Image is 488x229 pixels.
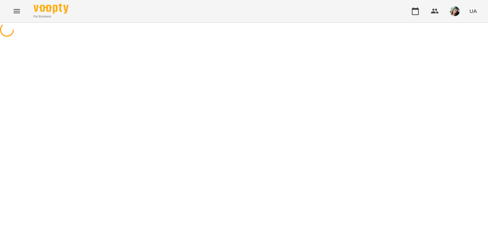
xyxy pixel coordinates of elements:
span: UA [469,7,477,15]
span: For Business [34,14,68,19]
button: Menu [8,3,25,20]
img: Voopty Logo [34,3,68,14]
img: 6404d22b0651f936bd5720d408d3365d.jpg [450,6,460,16]
button: UA [467,5,480,17]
